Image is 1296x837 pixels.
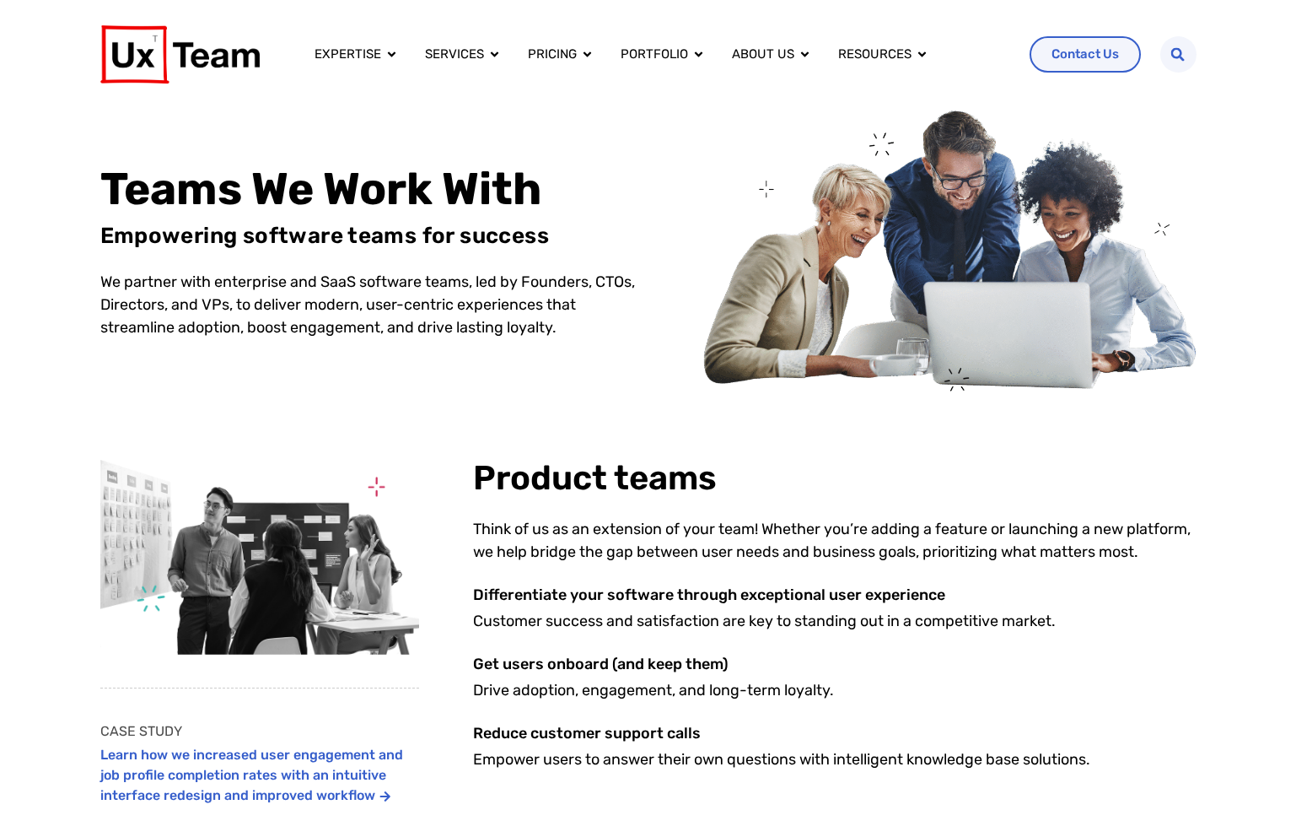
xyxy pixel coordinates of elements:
p: Customer success and satisfaction are key to standing out in a competitive market. [473,610,1197,633]
p: Drive adoption, engagement, and long-term loyalty. [473,679,1197,702]
a: Expertise [315,45,381,64]
h2: Product teams [473,459,1197,498]
h1: Teams We Work With [100,161,648,216]
a: Contact Us [1030,36,1141,73]
p: Empower users to answer their own questions with intelligent knowledge base solutions. [473,748,1197,771]
a: Portfolio [621,45,688,64]
p: Differentiate your software through exceptional user experience [473,584,1197,607]
div: Search [1160,36,1197,73]
p: CASE STUDY [100,721,419,742]
div: Menu Toggle [301,38,1016,71]
nav: Menu [301,38,1016,71]
a: About us [732,45,794,64]
a: Services [425,45,484,64]
span: Contact Us [1051,48,1119,61]
p: Get users onboard (and keep them) [473,653,1197,676]
p: Think of us as an extension of your team! Whether you’re adding a feature or launching a new plat... [473,518,1197,564]
p: Reduce customer support calls [473,722,1197,745]
p: We partner with enterprise and SaaS software teams, led by Founders, CTOs, Directors, and VPs, to... [100,271,648,339]
img: UX Team Logo [100,25,260,84]
a: Pricing [528,45,577,64]
a: Resources [838,45,912,64]
a: Learn how we increased user engagement and job profile completion rates with an intuitive interfa... [100,747,403,803]
p: Empowering software teams for success [100,223,648,251]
